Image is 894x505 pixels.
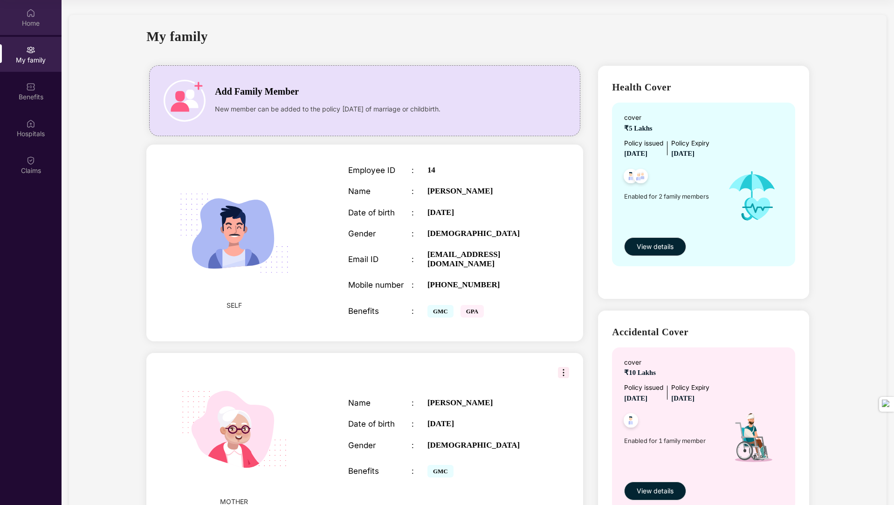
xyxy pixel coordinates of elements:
[624,138,663,149] div: Policy issued
[624,113,656,123] div: cover
[348,166,412,175] div: Employee ID
[412,419,427,429] div: :
[427,250,538,269] div: [EMAIL_ADDRESS][DOMAIN_NAME]
[26,156,35,165] img: svg+xml;base64,PHN2ZyBpZD0iQ2xhaW0iIHhtbG5zPSJodHRwOi8vd3d3LnczLm9yZy8yMDAwL3N2ZyIgd2lkdGg9IjIwIi...
[427,187,538,196] div: [PERSON_NAME]
[167,166,301,300] img: svg+xml;base64,PHN2ZyB4bWxucz0iaHR0cDovL3d3dy53My5vcmcvMjAwMC9zdmciIHdpZHRoPSIyMjQiIGhlaWdodD0iMT...
[624,358,659,368] div: cover
[348,398,412,408] div: Name
[624,150,647,157] span: [DATE]
[624,125,656,132] span: ₹5 Lakhs
[427,305,454,318] span: GMC
[412,280,427,290] div: :
[146,26,208,47] h1: My family
[26,82,35,91] img: svg+xml;base64,PHN2ZyBpZD0iQmVuZWZpdHMiIHhtbG5zPSJodHRwOi8vd3d3LnczLm9yZy8yMDAwL3N2ZyIgd2lkdGg9Ij...
[412,229,427,238] div: :
[348,466,412,476] div: Benefits
[215,84,299,99] span: Add Family Member
[427,280,538,290] div: [PHONE_NUMBER]
[637,242,674,252] span: View details
[412,466,427,476] div: :
[412,398,427,408] div: :
[26,119,35,128] img: svg+xml;base64,PHN2ZyBpZD0iSG9zcGl0YWxzIiB4bWxucz0iaHR0cDovL3d3dy53My5vcmcvMjAwMC9zdmciIHdpZHRoPS...
[215,104,440,114] span: New member can be added to the policy [DATE] of marriage or childbirth.
[26,8,35,18] img: svg+xml;base64,PHN2ZyBpZD0iSG9tZSIgeG1sbnM9Imh0dHA6Ly93d3cudzMub3JnLzIwMDAvc3ZnIiB3aWR0aD0iMjAiIG...
[412,441,427,450] div: :
[671,138,709,149] div: Policy Expiry
[227,300,242,311] span: SELF
[671,150,695,157] span: [DATE]
[624,192,718,201] span: Enabled for 2 family members
[427,419,538,429] div: [DATE]
[26,45,35,55] img: svg+xml;base64,PHN2ZyB3aWR0aD0iMjAiIGhlaWdodD0iMjAiIHZpZXdCb3g9IjAgMCAyMCAyMCIgZmlsbD0ibm9uZSIgeG...
[348,306,412,316] div: Benefits
[348,419,412,429] div: Date of birth
[348,280,412,290] div: Mobile number
[348,229,412,238] div: Gender
[167,362,301,497] img: svg+xml;base64,PHN2ZyB4bWxucz0iaHR0cDovL3d3dy53My5vcmcvMjAwMC9zdmciIHdpZHRoPSIyMjQiIGhlaWdodD0iMT...
[718,404,786,477] img: icon
[412,255,427,264] div: :
[619,166,642,189] img: svg+xml;base64,PHN2ZyB4bWxucz0iaHR0cDovL3d3dy53My5vcmcvMjAwMC9zdmciIHdpZHRoPSI0OC45NDMiIGhlaWdodD...
[637,486,674,496] span: View details
[624,482,686,500] button: View details
[629,166,652,189] img: svg+xml;base64,PHN2ZyB4bWxucz0iaHR0cDovL3d3dy53My5vcmcvMjAwMC9zdmciIHdpZHRoPSI0OC45NDMiIGhlaWdodD...
[612,80,795,95] h2: Health Cover
[624,394,647,402] span: [DATE]
[624,237,686,256] button: View details
[427,166,538,175] div: 14
[427,398,538,408] div: [PERSON_NAME]
[348,208,412,217] div: Date of birth
[348,441,412,450] div: Gender
[624,383,663,393] div: Policy issued
[612,325,795,340] h2: Accidental Cover
[427,441,538,450] div: [DEMOGRAPHIC_DATA]
[412,306,427,316] div: :
[348,255,412,264] div: Email ID
[558,367,569,378] img: svg+xml;base64,PHN2ZyB3aWR0aD0iMzIiIGhlaWdodD0iMzIiIHZpZXdCb3g9IjAgMCAzMiAzMiIgZmlsbD0ibm9uZSIgeG...
[427,229,538,238] div: [DEMOGRAPHIC_DATA]
[624,369,659,376] span: ₹10 Lakhs
[671,394,695,402] span: [DATE]
[412,187,427,196] div: :
[412,166,427,175] div: :
[461,305,484,318] span: GPA
[619,410,642,433] img: svg+xml;base64,PHN2ZyB4bWxucz0iaHR0cDovL3d3dy53My5vcmcvMjAwMC9zdmciIHdpZHRoPSI0OC45NDMiIGhlaWdodD...
[427,208,538,217] div: [DATE]
[671,383,709,393] div: Policy Expiry
[624,436,718,445] span: Enabled for 1 family member
[412,208,427,217] div: :
[164,80,206,122] img: icon
[718,159,786,233] img: icon
[348,187,412,196] div: Name
[427,465,454,477] span: GMC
